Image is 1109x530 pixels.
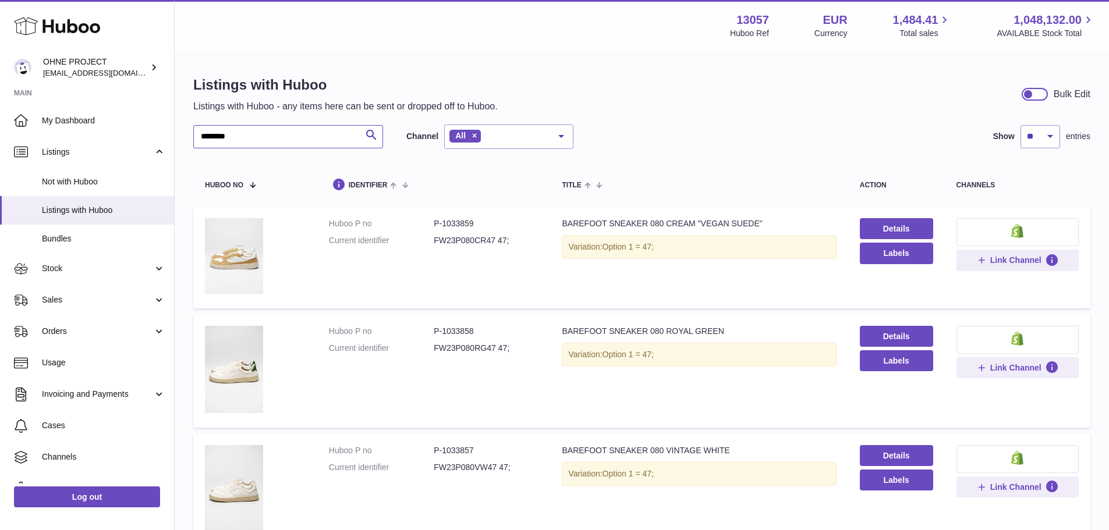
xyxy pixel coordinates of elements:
[603,469,654,478] span: Option 1 = 47;
[956,357,1079,378] button: Link Channel
[1066,131,1090,142] span: entries
[43,56,148,79] div: OHNE PROJECT
[993,131,1015,142] label: Show
[349,182,388,189] span: identifier
[562,182,581,189] span: title
[860,326,933,347] a: Details
[14,486,160,507] a: Log out
[42,451,165,463] span: Channels
[562,462,836,486] div: Variation:
[434,326,538,337] dd: P-1033858
[990,255,1041,265] span: Link Channel
[860,243,933,264] button: Labels
[455,131,466,140] span: All
[434,462,538,473] dd: FW23P080VW47 47;
[42,263,153,274] span: Stock
[860,445,933,466] a: Details
[42,357,165,368] span: Usage
[193,100,498,113] p: Listings with Huboo - any items here can be sent or dropped off to Huboo.
[562,235,836,259] div: Variation:
[893,12,938,28] span: 1,484.41
[42,294,153,305] span: Sales
[14,59,31,76] img: internalAdmin-13057@internal.huboo.com
[42,326,153,337] span: Orders
[736,12,769,28] strong: 13057
[42,233,165,244] span: Bundles
[603,242,654,251] span: Option 1 = 47;
[329,326,434,337] dt: Huboo P no
[406,131,438,142] label: Channel
[42,205,165,216] span: Listings with Huboo
[860,469,933,490] button: Labels
[329,235,434,246] dt: Current identifier
[990,482,1041,492] span: Link Channel
[1011,224,1023,238] img: shopify-small.png
[562,218,836,229] div: BAREFOOT SNEAKER 080 CREAM "VEGAN SUEDE"
[730,28,769,39] div: Huboo Ref
[42,147,153,158] span: Listings
[893,12,952,39] a: 1,484.41 Total sales
[562,326,836,337] div: BAREFOOT SNEAKER 080 ROYAL GREEN
[329,445,434,456] dt: Huboo P no
[329,343,434,354] dt: Current identifier
[603,350,654,359] span: Option 1 = 47;
[1011,332,1023,346] img: shopify-small.png
[42,420,165,431] span: Cases
[899,28,951,39] span: Total sales
[42,483,165,494] span: Settings
[956,476,1079,497] button: Link Channel
[434,343,538,354] dd: FW23P080RG47 47;
[205,218,263,294] img: BAREFOOT SNEAKER 080 CREAM "VEGAN SUEDE"
[860,182,933,189] div: action
[205,182,243,189] span: Huboo no
[329,462,434,473] dt: Current identifier
[562,445,836,456] div: BAREFOOT SNEAKER 080 VINTAGE WHITE
[990,362,1041,373] span: Link Channel
[42,176,165,187] span: Not with Huboo
[997,12,1095,39] a: 1,048,132.00 AVAILABLE Stock Total
[43,68,171,77] span: [EMAIL_ADDRESS][DOMAIN_NAME]
[329,218,434,229] dt: Huboo P no
[956,250,1079,271] button: Link Channel
[562,343,836,367] div: Variation:
[193,76,498,94] h1: Listings with Huboo
[1014,12,1082,28] span: 1,048,132.00
[42,389,153,400] span: Invoicing and Payments
[434,218,538,229] dd: P-1033859
[434,445,538,456] dd: P-1033857
[860,350,933,371] button: Labels
[434,235,538,246] dd: FW23P080CR47 47;
[823,12,847,28] strong: EUR
[42,115,165,126] span: My Dashboard
[956,182,1079,189] div: channels
[860,218,933,239] a: Details
[997,28,1095,39] span: AVAILABLE Stock Total
[1054,88,1090,101] div: Bulk Edit
[205,326,263,413] img: BAREFOOT SNEAKER 080 ROYAL GREEN
[814,28,848,39] div: Currency
[1011,451,1023,465] img: shopify-small.png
